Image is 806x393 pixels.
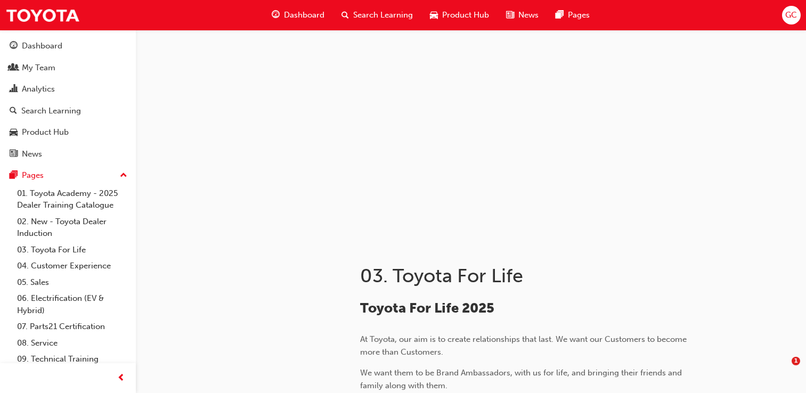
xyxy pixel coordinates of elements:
[13,185,132,214] a: 01. Toyota Academy - 2025 Dealer Training Catalogue
[4,36,132,56] a: Dashboard
[13,335,132,351] a: 08. Service
[13,351,132,367] a: 09. Technical Training
[13,242,132,258] a: 03. Toyota For Life
[782,6,801,24] button: GC
[117,372,125,385] span: prev-icon
[341,9,349,22] span: search-icon
[22,169,44,182] div: Pages
[13,274,132,291] a: 05. Sales
[556,9,564,22] span: pages-icon
[442,9,489,21] span: Product Hub
[10,171,18,181] span: pages-icon
[13,318,132,335] a: 07. Parts21 Certification
[5,3,80,27] img: Trak
[360,334,689,357] span: At Toyota, our aim is to create relationships that last. We want our Customers to become more tha...
[120,169,127,183] span: up-icon
[792,357,800,365] span: 1
[360,368,684,390] span: We want them to be Brand Ambassadors, with us for life, and bringing their friends and family alo...
[421,4,498,26] a: car-iconProduct Hub
[430,9,438,22] span: car-icon
[21,105,81,117] div: Search Learning
[4,166,132,185] button: Pages
[284,9,324,21] span: Dashboard
[4,58,132,78] a: My Team
[353,9,413,21] span: Search Learning
[10,85,18,94] span: chart-icon
[333,4,421,26] a: search-iconSearch Learning
[785,9,797,21] span: GC
[10,107,17,116] span: search-icon
[13,258,132,274] a: 04. Customer Experience
[272,9,280,22] span: guage-icon
[13,214,132,242] a: 02. New - Toyota Dealer Induction
[22,40,62,52] div: Dashboard
[547,4,598,26] a: pages-iconPages
[770,357,795,382] iframe: Intercom live chat
[10,128,18,137] span: car-icon
[360,264,710,288] h1: 03. Toyota For Life
[498,4,547,26] a: news-iconNews
[22,126,69,138] div: Product Hub
[10,42,18,51] span: guage-icon
[10,150,18,159] span: news-icon
[22,62,55,74] div: My Team
[4,101,132,121] a: Search Learning
[360,300,494,316] span: Toyota For Life 2025
[568,9,590,21] span: Pages
[22,148,42,160] div: News
[4,122,132,142] a: Product Hub
[506,9,514,22] span: news-icon
[4,144,132,164] a: News
[263,4,333,26] a: guage-iconDashboard
[4,34,132,166] button: DashboardMy TeamAnalyticsSearch LearningProduct HubNews
[518,9,539,21] span: News
[10,63,18,73] span: people-icon
[4,79,132,99] a: Analytics
[13,290,132,318] a: 06. Electrification (EV & Hybrid)
[22,83,55,95] div: Analytics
